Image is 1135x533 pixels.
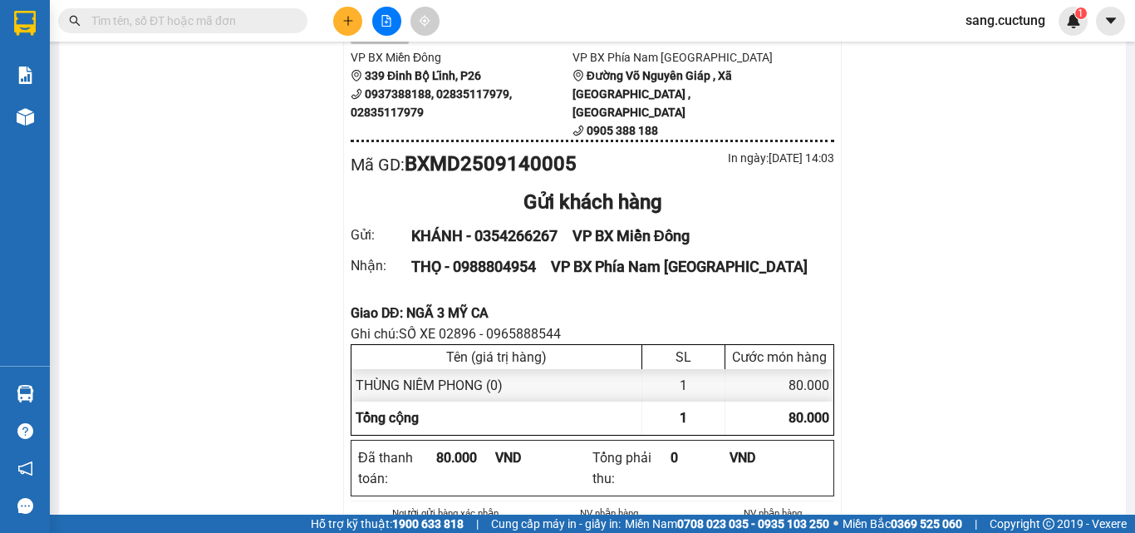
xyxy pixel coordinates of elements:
span: 80.000 [789,410,829,426]
span: Miền Bắc [843,515,962,533]
button: caret-down [1096,7,1125,36]
b: 339 Đinh Bộ Lĩnh, P26 [365,69,481,82]
div: THỌ - 0988804954 VP BX Phía Nam [GEOGRAPHIC_DATA] [411,255,814,279]
button: plus [333,7,362,36]
span: message [17,498,33,514]
li: VP BX Phía Nam [GEOGRAPHIC_DATA] [572,48,794,67]
b: 339 Đinh Bộ Lĩnh, P26 [8,91,87,123]
img: warehouse-icon [17,108,34,126]
img: solution-icon [17,67,34,84]
div: VND [730,447,789,468]
b: Đường Võ Nguyên Giáp , Xã [GEOGRAPHIC_DATA] , [GEOGRAPHIC_DATA] [572,69,732,119]
span: question-circle [17,423,33,439]
input: Tìm tên, số ĐT hoặc mã đơn [91,12,287,30]
div: VND [495,447,554,468]
span: plus [342,15,354,27]
li: VP BX Miền Đông [8,71,115,89]
strong: 0708 023 035 - 0935 103 250 [677,517,829,531]
button: aim [410,7,440,36]
div: Gửi : [351,225,411,245]
button: file-add [372,7,401,36]
span: Mã GD : [351,155,405,175]
span: 1 [1078,7,1083,19]
span: search [69,15,81,27]
li: VP BX Miền Đông [351,48,572,67]
li: Cúc Tùng [8,8,241,40]
img: warehouse-icon [17,385,34,402]
span: aim [419,15,430,27]
div: Ghi chú: SỐ XE 02896 - 0965888544 [351,323,834,344]
span: copyright [1043,518,1054,530]
span: Hỗ trợ kỹ thuật: [311,515,464,533]
span: sang.cuctung [952,10,1059,31]
span: THÙNG NIÊM PHONG (0) [356,378,503,393]
span: Tổng cộng [356,410,419,426]
div: 80.000 [436,447,495,468]
li: NV nhận hàng [548,506,671,521]
div: SL [646,349,720,365]
div: 1 [642,369,725,402]
div: Giao DĐ: NGÃ 3 MỸ CA [351,303,834,323]
div: Tên (giá trị hàng) [356,349,637,365]
sup: 1 [1075,7,1087,19]
span: notification [17,461,33,476]
div: 80.000 [725,369,833,402]
span: 1 [680,410,687,426]
span: phone [351,88,362,100]
div: Tổng phải thu : [592,447,671,489]
img: icon-new-feature [1066,13,1081,28]
div: Cước món hàng [730,349,829,365]
img: logo-vxr [14,11,36,36]
span: file-add [381,15,392,27]
span: ⚪️ [833,521,838,527]
span: Miền Nam [625,515,829,533]
div: 0 [671,447,730,468]
li: VP BX Phía Nam [GEOGRAPHIC_DATA] [115,71,221,126]
span: Cung cấp máy in - giấy in: [491,515,621,533]
div: In ngày: [DATE] 14:03 [592,149,834,167]
span: phone [572,125,584,136]
span: environment [8,92,20,104]
span: | [476,515,479,533]
div: Gửi khách hàng [351,187,834,219]
b: 0905 388 188 [587,124,658,137]
div: Đã thanh toán : [358,447,436,489]
span: caret-down [1103,13,1118,28]
strong: 0369 525 060 [891,517,962,531]
li: Người gửi hàng xác nhận [384,506,508,521]
div: Nhận : [351,255,411,276]
span: environment [351,70,362,81]
strong: 1900 633 818 [392,517,464,531]
b: 0937388188, 02835117979, 02835117979 [351,87,512,119]
div: KHÁNH - 0354266267 VP BX Miền Đông [411,225,814,248]
span: environment [572,70,584,81]
li: NV nhận hàng [710,506,834,521]
b: BXMD2509140005 [405,152,577,175]
span: | [975,515,977,533]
